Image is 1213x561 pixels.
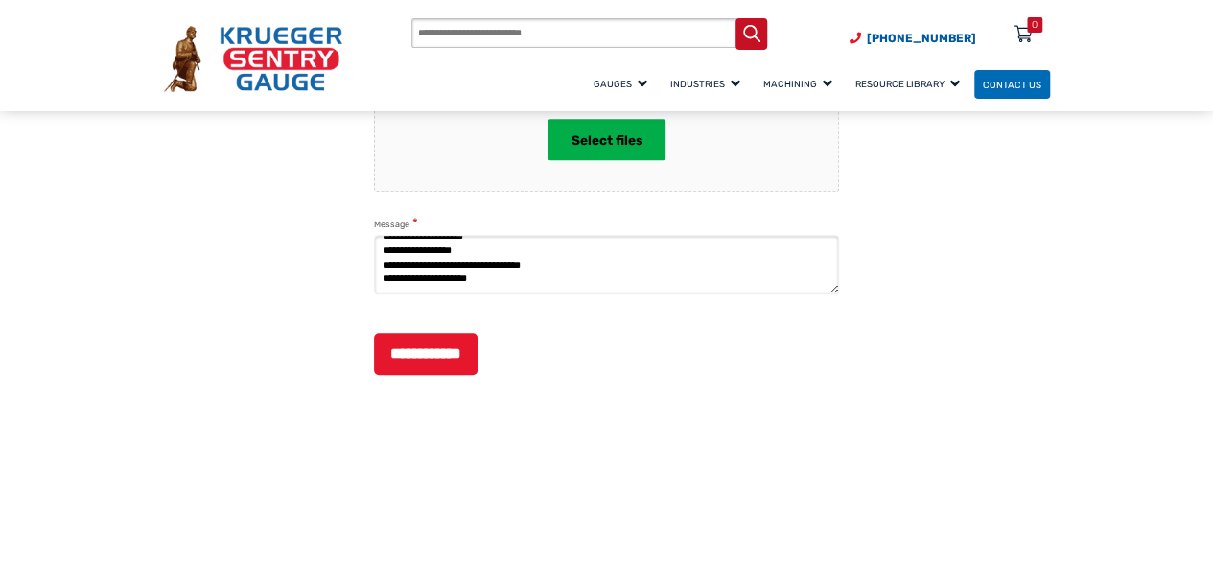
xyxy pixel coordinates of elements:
[670,79,740,89] span: Industries
[847,67,974,101] a: Resource Library
[374,216,418,232] label: Message
[662,67,755,101] a: Industries
[855,79,960,89] span: Resource Library
[755,67,847,101] a: Machining
[585,67,662,101] a: Gauges
[548,119,665,160] button: select files, file
[867,32,976,45] span: [PHONE_NUMBER]
[594,79,647,89] span: Gauges
[164,26,342,92] img: Krueger Sentry Gauge
[1032,17,1038,33] div: 0
[983,79,1041,89] span: Contact Us
[763,79,832,89] span: Machining
[974,70,1050,100] a: Contact Us
[850,30,976,47] a: Phone Number (920) 434-8860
